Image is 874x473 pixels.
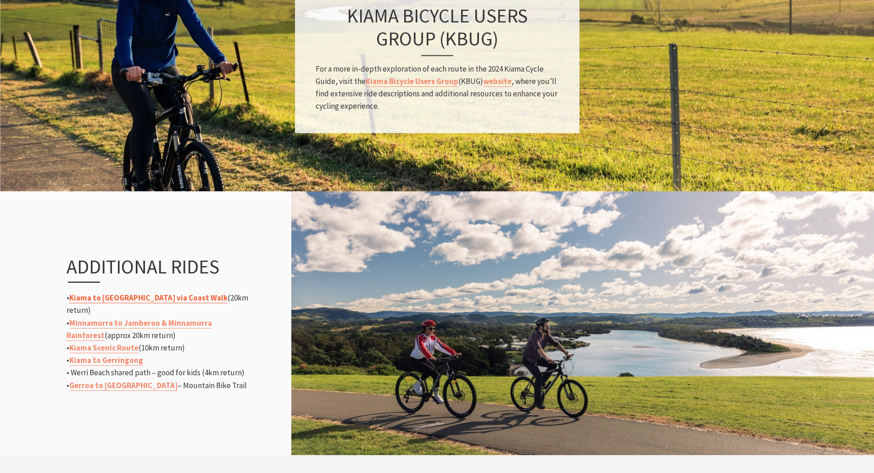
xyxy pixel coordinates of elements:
[483,76,512,87] a: website
[69,380,178,391] a: Gerroa to [GEOGRAPHIC_DATA]
[69,293,228,303] a: Kiama to [GEOGRAPHIC_DATA] via Coast Walk
[366,76,458,87] a: Kiama Bicycle Users Group
[67,255,248,283] h3: Additional Rides
[67,318,212,341] a: Minnamurra to Jamberoo & Minnamurra Rainforest
[316,63,559,113] p: For a more in-depth exploration of each route in the 2024 Kiama Cycle Guide, visit the (KBUG) , w...
[67,292,268,392] p: • (20km return) • (approx 20km return) • (10km return) • • Werri Beach shared path – good for kid...
[69,355,143,366] a: Kiama to Gerringong
[69,343,139,353] a: Kiama Scenic Route
[316,4,559,56] h3: Kiama Bicycle Users Group (KBUG)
